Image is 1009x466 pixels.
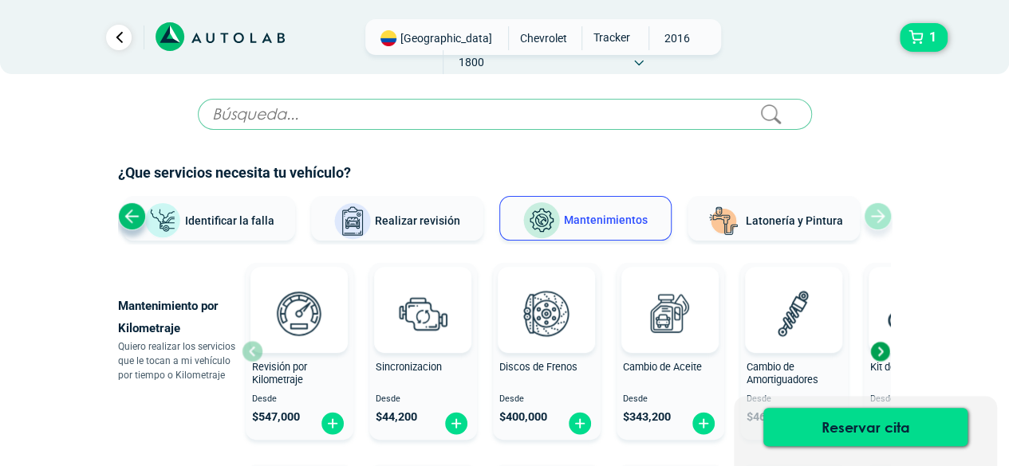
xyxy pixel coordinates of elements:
img: fi_plus-circle2.svg [443,411,469,436]
span: 1800 [443,50,500,74]
span: TRACKER [582,26,639,49]
span: Discos de Frenos [499,361,577,373]
button: Mantenimientos [499,196,672,241]
button: Cambio de Aceite Desde $343,200 [617,263,724,440]
button: Cambio de Amortiguadores Desde $465,000 [740,263,848,440]
span: Desde [747,394,841,405]
div: Next slide [868,339,892,363]
img: revision_por_kilometraje-v3.svg [264,278,334,348]
img: fi_plus-circle2.svg [691,411,716,436]
span: Cambio de Amortiguadores [747,361,818,386]
span: Desde [870,394,965,405]
img: AD0BCuuxAAAAAElFTkSuQmCC [275,270,323,318]
span: [GEOGRAPHIC_DATA] [400,30,492,46]
img: Identificar la falla [144,202,182,240]
img: Flag of COLOMBIA [380,30,396,46]
span: $ 547,000 [252,410,300,424]
span: Mantenimientos [564,213,648,226]
p: Mantenimiento por Kilometraje [118,295,242,339]
button: Realizar revisión [311,196,483,241]
button: Kit de Repartición Desde $773,000 [864,263,972,440]
img: fi_plus-circle2.svg [567,411,593,436]
img: cambio_de_aceite-v3.svg [635,278,705,348]
span: Desde [252,394,347,405]
img: correa_de_reparticion-v3.svg [888,298,948,329]
span: Latonería y Pintura [746,214,843,227]
p: Quiero realizar los servicios que le tocan a mi vehículo por tiempo o Kilometraje [118,339,242,382]
img: Realizar revisión [333,202,372,241]
span: Revisión por Kilometraje [252,361,307,386]
button: Sincronizacion Desde $44,200 [369,263,477,440]
img: Mantenimientos [522,202,561,240]
button: Discos de Frenos Desde $400,000 [493,263,601,440]
span: Desde [376,394,471,405]
button: Latonería y Pintura [688,196,860,241]
span: $ 343,200 [623,410,671,424]
img: frenos2-v3.svg [511,278,581,348]
span: Sincronizacion [376,361,442,373]
img: AD0BCuuxAAAAAElFTkSuQmCC [770,270,818,318]
span: 2016 [649,26,706,50]
img: AD0BCuuxAAAAAElFTkSuQmCC [646,270,694,318]
span: Desde [623,394,718,405]
img: AD0BCuuxAAAAAElFTkSuQmCC [522,270,570,318]
span: Cambio de Aceite [623,361,702,373]
img: AD0BCuuxAAAAAElFTkSuQmCC [399,270,447,318]
a: Ir al paso anterior [106,25,132,50]
input: Búsqueda... [198,99,812,130]
img: Latonería y Pintura [704,202,743,241]
button: Reservar cita [763,408,968,446]
img: sincronizacion-v3.svg [388,278,458,348]
button: Revisión por Kilometraje Desde $547,000 [246,263,353,440]
button: 1 [900,23,948,52]
span: Kit de Repartición [870,361,949,373]
span: $ 400,000 [499,410,547,424]
div: Previous slide [118,202,146,230]
span: CHEVROLET [515,26,572,50]
button: Identificar la falla [123,196,295,241]
span: Realizar revisión [375,214,460,227]
h2: ¿Que servicios necesita tu vehículo? [118,163,892,183]
span: $ 44,200 [376,410,417,424]
span: Desde [499,394,594,405]
img: amortiguadores-v3.svg [759,278,829,348]
span: 1 [925,24,940,51]
span: Identificar la falla [185,213,274,226]
img: fi_plus-circle2.svg [320,411,345,436]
